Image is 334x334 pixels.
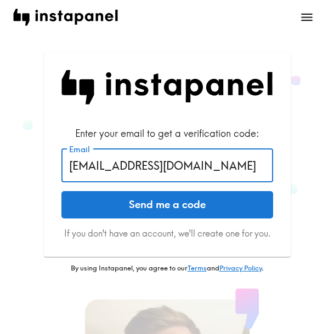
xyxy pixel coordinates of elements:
img: instapanel [13,9,118,26]
a: Privacy Policy [219,263,262,272]
p: If you don't have an account, we'll create one for you. [61,227,273,239]
p: By using Instapanel, you agree to our and . [44,263,291,273]
a: Terms [188,263,207,272]
img: Instapanel [61,70,273,105]
button: open menu [293,3,321,31]
label: Email [69,143,90,156]
button: Send me a code [61,191,273,218]
div: Enter your email to get a verification code: [61,126,273,140]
